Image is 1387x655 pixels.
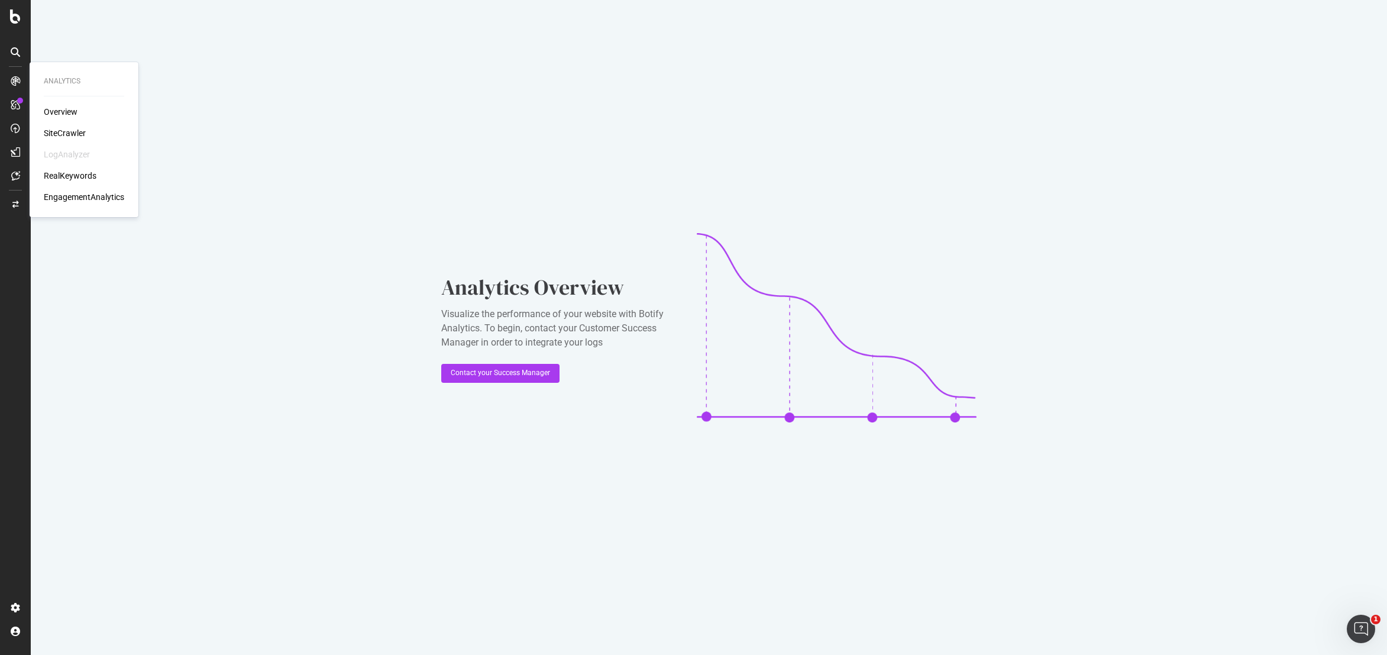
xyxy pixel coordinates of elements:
div: LogAnalyzer [44,149,90,160]
div: Visualize the performance of your website with Botify Analytics. To begin, contact your Customer ... [441,307,678,350]
a: RealKeywords [44,170,96,182]
span: 1 [1371,615,1380,624]
a: SiteCrawler [44,127,86,139]
div: Contact your Success Manager [451,368,550,378]
div: Analytics Overview [441,273,678,302]
a: EngagementAnalytics [44,191,124,203]
img: CaL_T18e.png [697,233,976,422]
button: Contact your Success Manager [441,364,560,383]
iframe: Intercom live chat [1347,615,1375,643]
div: Analytics [44,76,124,86]
a: Overview [44,106,77,118]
